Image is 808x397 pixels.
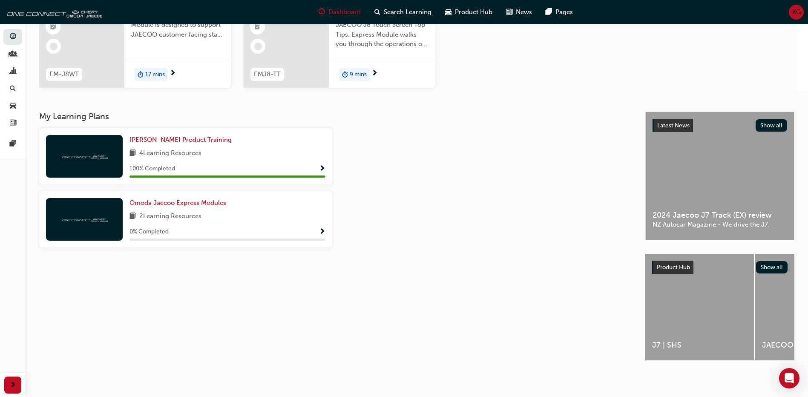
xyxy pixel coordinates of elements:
span: book-icon [129,211,136,222]
span: duration-icon [342,69,348,80]
a: search-iconSearch Learning [368,3,438,21]
span: Dashboard [328,7,361,17]
a: Latest NewsShow all2024 Jaecoo J7 Track (EX) reviewNZ Autocar Magazine - We drive the J7. [645,112,794,240]
span: next-icon [170,70,176,78]
button: Show Progress [319,227,325,237]
a: news-iconNews [499,3,539,21]
span: people-icon [10,51,16,58]
span: 0 % Completed [129,227,169,237]
span: NZ Autocar Magazine - We drive the J7. [653,220,787,230]
span: Product Hub [455,7,492,17]
button: Show Progress [319,164,325,174]
span: Omoda Jaecoo Express Modules [129,199,226,207]
img: oneconnect [61,152,108,160]
span: car-icon [10,102,16,110]
span: booktick-icon [255,22,261,33]
span: J7 | SHS [652,340,747,350]
span: news-icon [506,7,512,17]
a: Latest NewsShow all [653,119,787,132]
span: 100 % Completed [129,164,175,174]
div: Open Intercom Messenger [779,368,799,388]
button: Show all [756,119,788,132]
span: pages-icon [546,7,552,17]
span: 9 mins [350,70,367,80]
img: oneconnect [4,3,102,20]
a: Omoda Jaecoo Express Modules [129,198,230,208]
span: Pages [555,7,573,17]
span: guage-icon [319,7,325,17]
span: KG [792,7,801,17]
a: pages-iconPages [539,3,580,21]
a: car-iconProduct Hub [438,3,499,21]
span: next-icon [371,70,378,78]
a: [PERSON_NAME] Product Training [129,135,235,145]
span: 4 Learning Resources [139,148,201,159]
span: learningRecordVerb_NONE-icon [254,43,262,50]
span: car-icon [445,7,451,17]
span: EM-J8WT [49,69,79,79]
span: 2 Learning Resources [139,211,201,222]
a: Product HubShow all [652,261,788,274]
a: J7 | SHS [645,254,754,360]
span: Search Learning [384,7,431,17]
span: 17 mins [145,70,165,80]
span: guage-icon [10,33,16,41]
button: Show all [756,261,788,273]
span: EMJ8-TT [254,69,281,79]
span: duration-icon [138,69,144,80]
span: JAECOO J8 Touch Screen Top Tips. Express Module walks you through the operations of the J8 touch ... [336,20,428,49]
span: Product Hub [657,264,690,271]
span: chart-icon [10,68,16,75]
img: oneconnect [61,215,108,223]
span: news-icon [10,120,16,127]
span: pages-icon [10,140,16,148]
span: learningRecordVerb_NONE-icon [50,43,58,50]
span: booktick-icon [50,22,56,33]
button: KG [789,5,804,20]
span: The JAECOO J8 eLearning Module is designed to support JAECOO customer facing staff with the produ... [131,11,224,40]
span: News [516,7,532,17]
span: book-icon [129,148,136,159]
span: next-icon [10,380,16,391]
span: [PERSON_NAME] Product Training [129,136,232,144]
a: guage-iconDashboard [312,3,368,21]
span: 2024 Jaecoo J7 Track (EX) review [653,210,787,220]
span: Latest News [657,122,690,129]
span: search-icon [374,7,380,17]
span: search-icon [10,85,16,93]
span: Show Progress [319,228,325,236]
h3: My Learning Plans [39,112,632,121]
span: Show Progress [319,165,325,173]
